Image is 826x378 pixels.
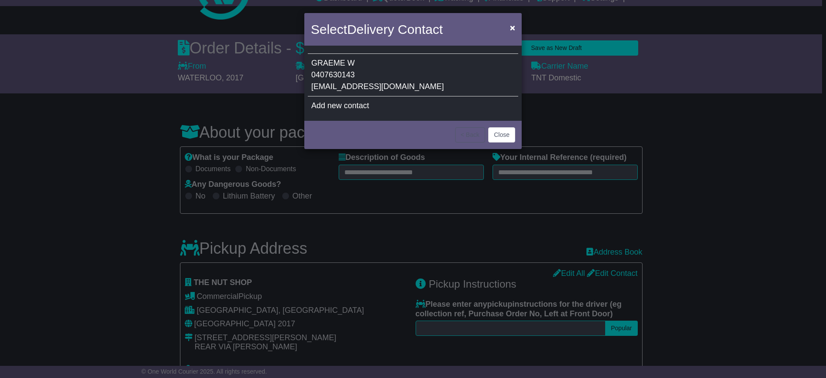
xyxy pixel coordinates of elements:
button: < Back [455,127,485,143]
span: Contact [398,22,443,36]
span: W [347,59,355,67]
button: Close [506,19,520,36]
button: Close [488,127,515,143]
h4: Select [311,20,443,39]
span: [EMAIL_ADDRESS][DOMAIN_NAME] [311,82,444,91]
span: Add new contact [311,101,369,110]
span: GRAEME [311,59,345,67]
span: Delivery [347,22,394,36]
span: 0407630143 [311,70,355,79]
span: × [510,23,515,33]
